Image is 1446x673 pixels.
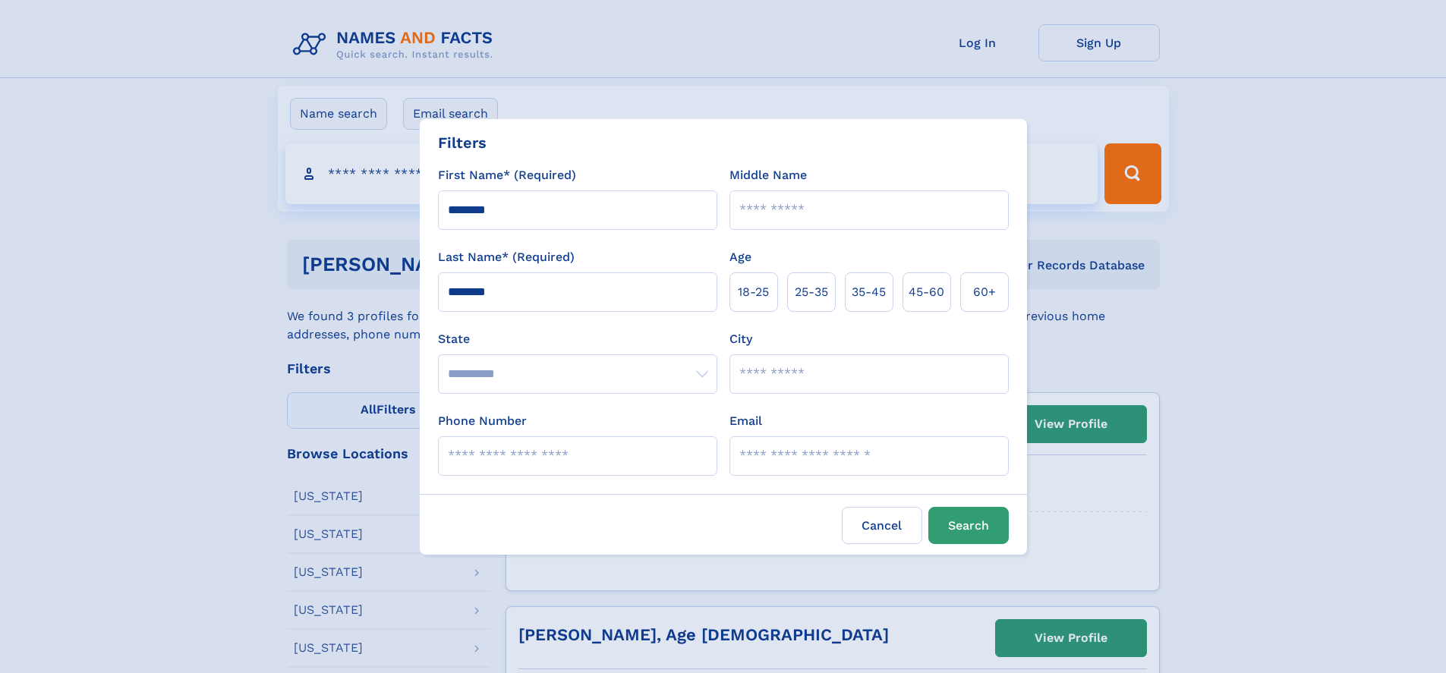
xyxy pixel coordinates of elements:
label: City [729,330,752,348]
span: 25‑35 [795,283,828,301]
label: Email [729,412,762,430]
span: 35‑45 [852,283,886,301]
span: 60+ [973,283,996,301]
label: First Name* (Required) [438,166,576,184]
label: State [438,330,717,348]
label: Cancel [842,507,922,544]
span: 45‑60 [909,283,944,301]
span: 18‑25 [738,283,769,301]
label: Middle Name [729,166,807,184]
button: Search [928,507,1009,544]
div: Filters [438,131,487,154]
label: Phone Number [438,412,527,430]
label: Age [729,248,751,266]
label: Last Name* (Required) [438,248,575,266]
